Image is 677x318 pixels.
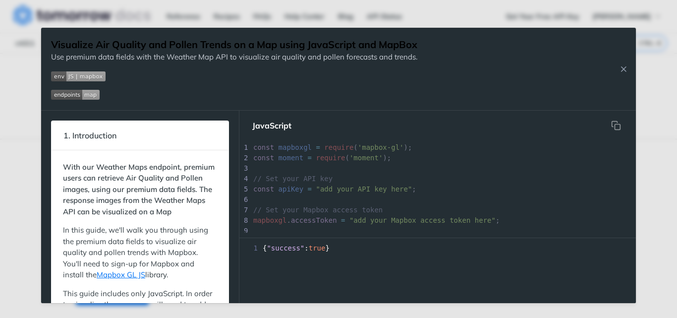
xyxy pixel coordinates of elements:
[291,216,337,224] span: accessToken
[51,52,417,63] p: Use premium data fields with the Weather Map API to visualize air quality and pollen forecasts an...
[308,185,312,193] span: =
[239,243,636,254] div: { : }
[308,154,312,162] span: =
[349,154,383,162] span: 'moment'
[316,154,345,162] span: require
[239,205,249,215] div: 7
[63,162,215,216] strong: With our Weather Maps endpoint, premium users can retrieve Air Quality and Pollen images, using o...
[253,154,274,162] span: const
[63,225,217,281] p: In this guide, we'll walk you through using the premium data fields to visualize air quality and ...
[316,185,412,193] span: "add your API key here"
[51,70,417,82] span: Expand image
[253,175,333,183] span: // Set your API key
[239,243,261,254] span: 1
[244,116,299,135] button: JavaScript
[239,184,249,194] div: 5
[56,126,123,145] span: 1. Introduction
[358,143,404,151] span: 'mapbox-gl'
[239,142,249,153] div: 1
[239,194,249,205] div: 6
[267,244,304,252] span: "success"
[239,226,249,236] div: 9
[253,154,391,162] span: ( );
[279,154,304,162] span: moment
[253,143,274,151] span: const
[253,185,274,193] span: const
[309,244,326,252] span: true
[341,216,345,224] span: =
[253,143,412,151] span: ( );
[51,90,100,100] img: endpoint
[279,143,312,151] span: mapboxgl
[324,143,353,151] span: require
[279,185,304,193] span: apiKey
[51,38,417,52] h1: Visualize Air Quality and Pollen Trends on a Map using JavaScript and MapBox
[253,185,416,193] span: ;
[239,153,249,163] div: 2
[51,71,106,81] img: env
[51,89,417,100] span: Expand image
[239,215,249,226] div: 8
[349,216,496,224] span: "add your Mapbox access token here"
[606,116,626,135] button: Copy
[253,216,286,224] span: mapboxgl
[316,143,320,151] span: =
[611,121,621,130] svg: hidden
[239,163,249,174] div: 3
[253,206,383,214] span: // Set your Mapbox access token
[239,174,249,184] div: 4
[97,270,145,279] a: Mapbox GL JS
[616,64,631,74] button: Close Recipe
[253,216,500,224] span: . ;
